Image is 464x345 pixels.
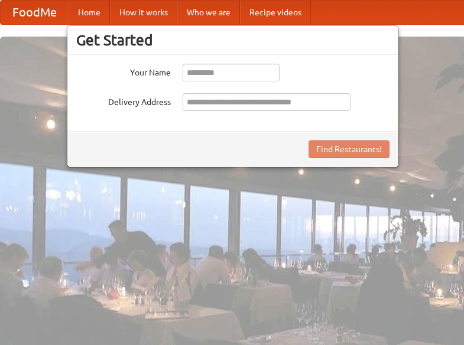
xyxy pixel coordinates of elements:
[69,1,110,24] a: Home
[76,93,171,108] label: Delivery Address
[1,1,69,24] a: FoodMe
[177,1,240,24] a: Who we are
[76,31,390,49] h3: Get Started
[240,1,311,24] a: Recipe videos
[309,140,390,158] button: Find Restaurants!
[110,1,177,24] a: How it works
[76,64,171,78] label: Your Name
